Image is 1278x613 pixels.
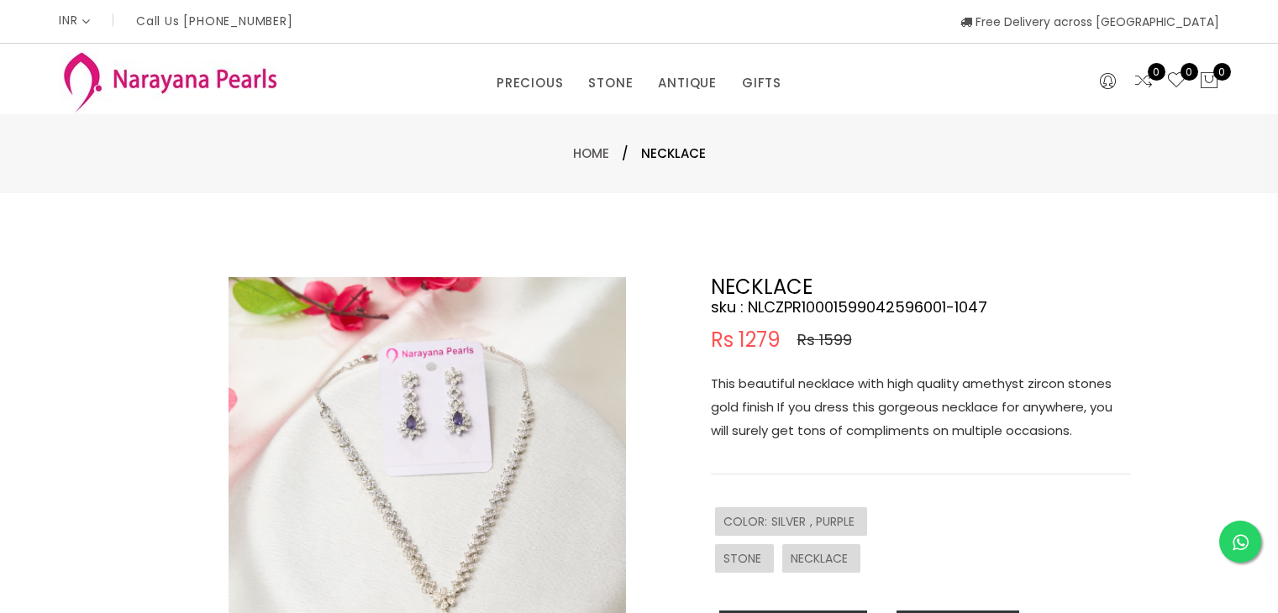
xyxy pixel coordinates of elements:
[1148,63,1165,81] span: 0
[588,71,633,96] a: STONE
[622,144,628,164] span: /
[723,513,771,530] span: COLOR :
[1213,63,1231,81] span: 0
[1166,71,1186,92] a: 0
[791,550,852,567] span: NECKLACE
[1181,63,1198,81] span: 0
[771,513,810,530] span: SILVER
[658,71,717,96] a: ANTIQUE
[1133,71,1154,92] a: 0
[960,13,1219,30] span: Free Delivery across [GEOGRAPHIC_DATA]
[1199,71,1219,92] button: 0
[711,372,1131,443] p: This beautiful necklace with high quality amethyst zircon stones gold finish If you dress this go...
[723,550,765,567] span: STONE
[711,297,1131,317] h4: sku : NLCZPR10001599042596001-1047
[641,144,706,164] span: NECKLACE
[797,330,852,350] span: Rs 1599
[573,144,609,162] a: Home
[711,330,781,350] span: Rs 1279
[711,277,1131,297] h2: NECKLACE
[742,71,781,96] a: GIFTS
[497,71,563,96] a: PRECIOUS
[136,15,293,27] p: Call Us [PHONE_NUMBER]
[810,513,859,530] span: , PURPLE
